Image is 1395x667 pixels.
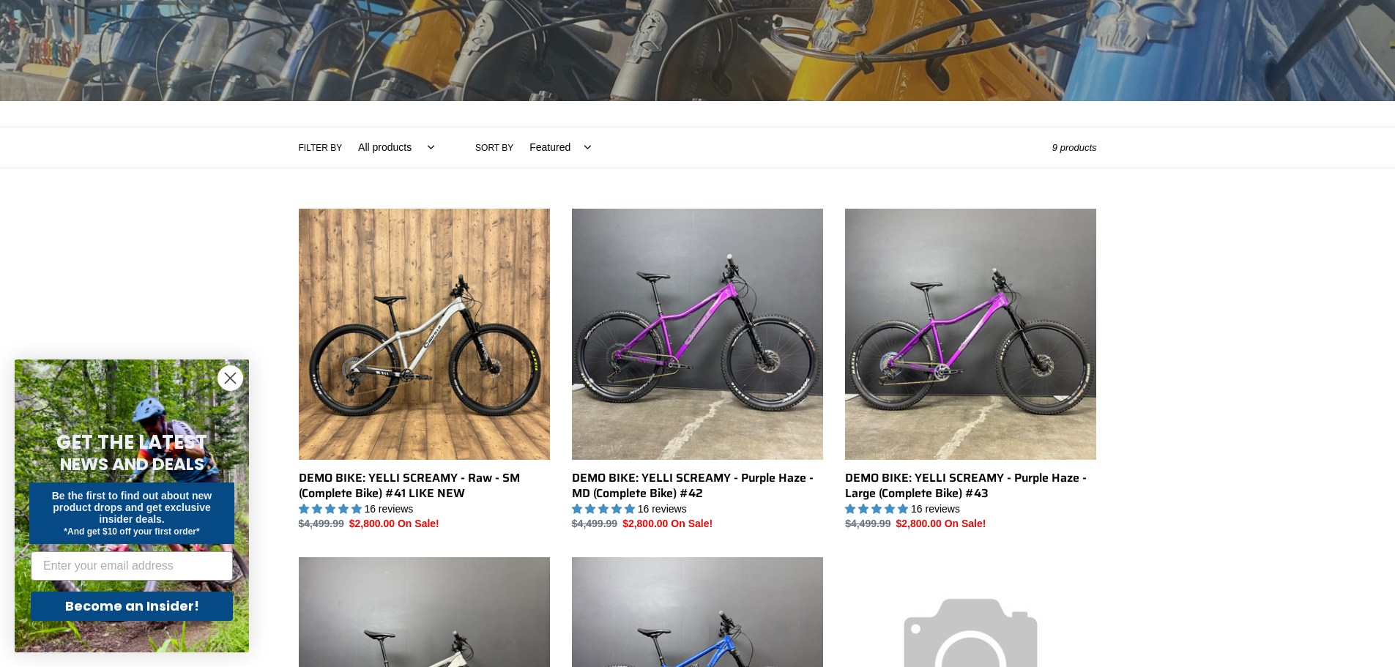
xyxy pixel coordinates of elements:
input: Enter your email address [31,551,233,581]
label: Filter by [299,141,343,154]
span: *And get $10 off your first order* [64,526,199,537]
button: Close dialog [217,365,243,391]
span: GET THE LATEST [56,429,207,455]
span: Be the first to find out about new product drops and get exclusive insider deals. [52,490,212,525]
button: Become an Insider! [31,592,233,621]
span: NEWS AND DEALS [60,452,204,476]
label: Sort by [475,141,513,154]
span: 9 products [1052,142,1097,153]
